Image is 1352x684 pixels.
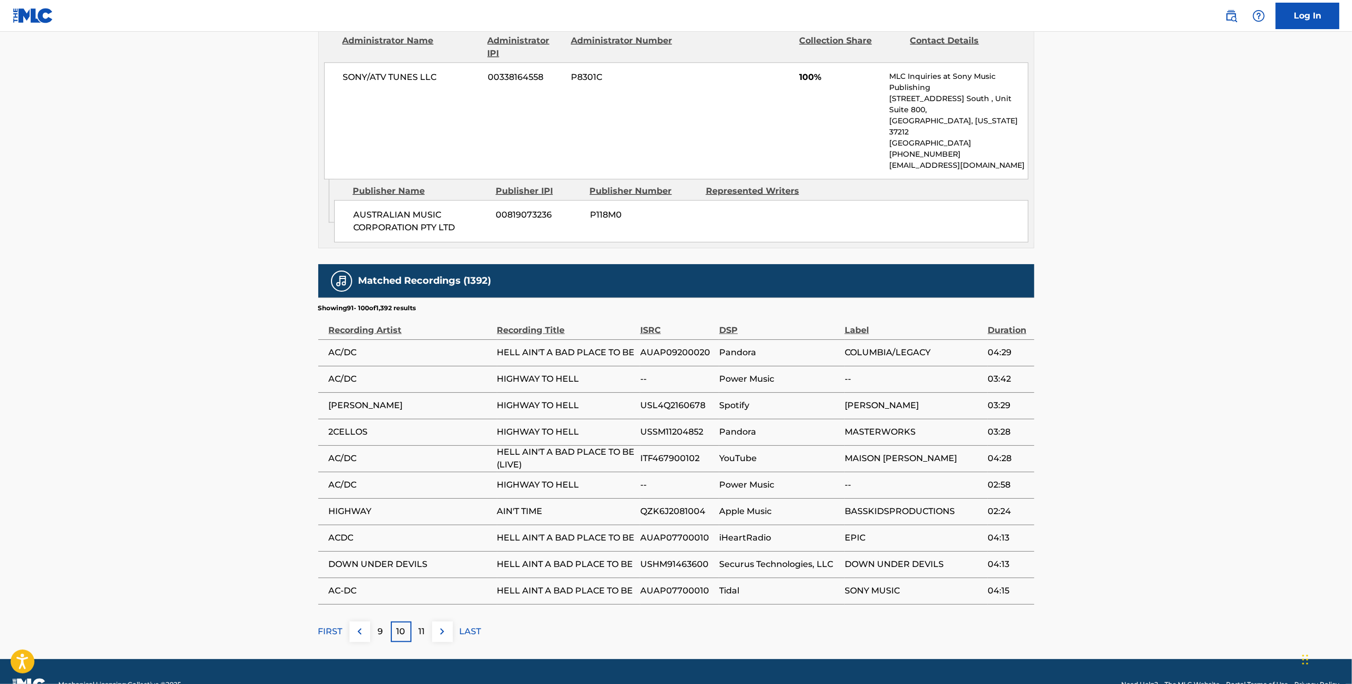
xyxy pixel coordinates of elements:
[329,313,492,337] div: Recording Artist
[845,346,982,359] span: COLUMBIA/LEGACY
[497,426,635,438] span: HIGHWAY TO HELL
[590,185,698,197] div: Publisher Number
[353,625,366,638] img: left
[719,346,839,359] span: Pandora
[329,532,492,544] span: ACDC
[640,346,714,359] span: AUAP09200020
[845,399,982,412] span: [PERSON_NAME]
[460,625,481,638] p: LAST
[436,625,449,638] img: right
[988,532,1028,544] span: 04:13
[889,71,1027,93] p: MLC Inquiries at Sony Music Publishing
[497,584,635,597] span: HELL AINT A BAD PLACE TO BE
[719,558,839,571] span: Securus Technologies, LLC
[988,584,1028,597] span: 04:15
[640,532,714,544] span: AUAP07700010
[329,505,492,518] span: HIGHWAY
[590,209,698,221] span: P118M0
[889,93,1027,115] p: [STREET_ADDRESS] South , Unit Suite 800,
[845,373,982,385] span: --
[329,479,492,491] span: AC/DC
[359,275,491,287] h5: Matched Recordings (1392)
[845,479,982,491] span: --
[318,303,416,313] p: Showing 91 - 100 of 1,392 results
[889,160,1027,171] p: [EMAIL_ADDRESS][DOMAIN_NAME]
[719,479,839,491] span: Power Music
[353,209,488,234] span: AUSTRALIAN MUSIC CORPORATION PTY LTD
[329,373,492,385] span: AC/DC
[329,558,492,571] span: DOWN UNDER DEVILS
[497,558,635,571] span: HELL AINT A BAD PLACE TO BE
[845,558,982,571] span: DOWN UNDER DEVILS
[988,505,1028,518] span: 02:24
[988,452,1028,465] span: 04:28
[1221,5,1242,26] a: Public Search
[845,584,982,597] span: SONY MUSIC
[640,373,714,385] span: --
[719,399,839,412] span: Spotify
[910,34,1013,60] div: Contact Details
[418,625,425,638] p: 11
[719,313,839,337] div: DSP
[488,71,563,84] span: 00338164558
[329,584,492,597] span: AC-DC
[1252,10,1265,22] img: help
[571,34,674,60] div: Administrator Number
[1299,633,1352,684] iframe: Chat Widget
[640,505,714,518] span: QZK6J2081004
[719,505,839,518] span: Apple Music
[845,313,982,337] div: Label
[497,399,635,412] span: HIGHWAY TO HELL
[889,115,1027,138] p: [GEOGRAPHIC_DATA], [US_STATE] 37212
[496,185,582,197] div: Publisher IPI
[988,346,1028,359] span: 04:29
[845,505,982,518] span: BASSKIDSPRODUCTIONS
[329,452,492,465] span: AC/DC
[988,373,1028,385] span: 03:42
[497,479,635,491] span: HIGHWAY TO HELL
[13,8,53,23] img: MLC Logo
[640,313,714,337] div: ISRC
[799,34,902,60] div: Collection Share
[719,532,839,544] span: iHeartRadio
[988,426,1028,438] span: 03:28
[497,346,635,359] span: HELL AIN'T A BAD PLACE TO BE
[497,313,635,337] div: Recording Title
[640,452,714,465] span: ITF467900102
[706,185,814,197] div: Represented Writers
[497,505,635,518] span: AIN'T TIME
[1248,5,1269,26] div: Help
[571,71,674,84] span: P8301C
[640,558,714,571] span: USHM91463600
[378,625,383,638] p: 9
[719,452,839,465] span: YouTube
[1276,3,1339,29] a: Log In
[845,532,982,544] span: EPIC
[343,34,480,60] div: Administrator Name
[397,625,406,638] p: 10
[329,346,492,359] span: AC/DC
[640,399,714,412] span: USL4Q2160678
[799,71,881,84] span: 100%
[719,373,839,385] span: Power Music
[988,558,1028,571] span: 04:13
[343,71,480,84] span: SONY/ATV TUNES LLC
[988,399,1028,412] span: 03:29
[497,446,635,471] span: HELL AIN'T A BAD PLACE TO BE (LIVE)
[496,209,582,221] span: 00819073236
[889,149,1027,160] p: [PHONE_NUMBER]
[335,275,348,287] img: Matched Recordings
[329,426,492,438] span: 2CELLOS
[1302,644,1309,676] div: Drag
[497,373,635,385] span: HIGHWAY TO HELL
[719,584,839,597] span: Tidal
[640,479,714,491] span: --
[889,138,1027,149] p: [GEOGRAPHIC_DATA]
[640,584,714,597] span: AUAP07700010
[329,399,492,412] span: [PERSON_NAME]
[1225,10,1238,22] img: search
[353,185,488,197] div: Publisher Name
[497,532,635,544] span: HELL AIN'T A BAD PLACE TO BE
[845,426,982,438] span: MASTERWORKS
